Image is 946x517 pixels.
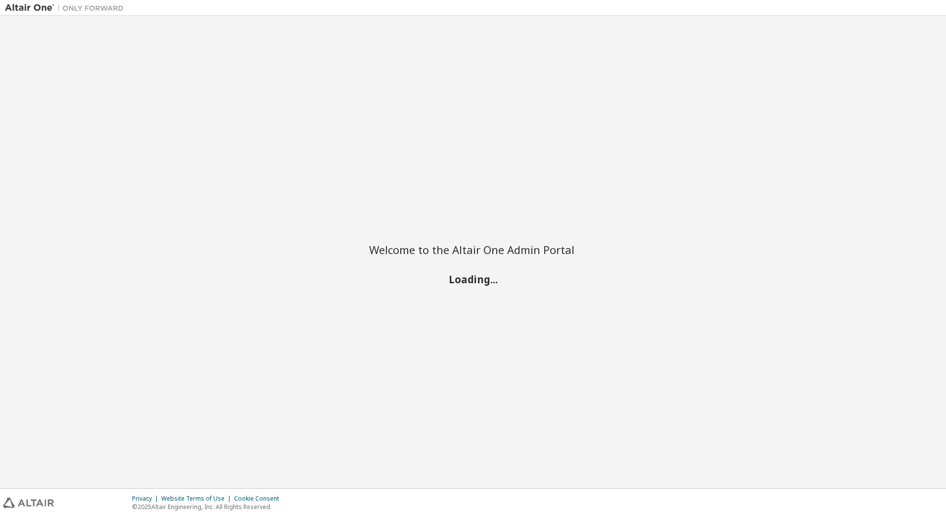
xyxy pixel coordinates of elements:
[132,495,161,503] div: Privacy
[132,503,285,511] p: © 2025 Altair Engineering, Inc. All Rights Reserved.
[234,495,285,503] div: Cookie Consent
[3,498,54,508] img: altair_logo.svg
[161,495,234,503] div: Website Terms of Use
[5,3,129,13] img: Altair One
[369,243,577,257] h2: Welcome to the Altair One Admin Portal
[369,273,577,286] h2: Loading...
